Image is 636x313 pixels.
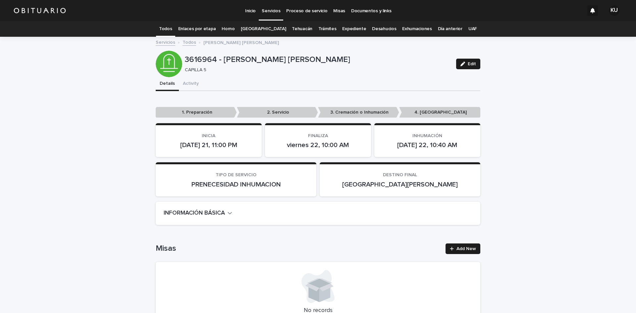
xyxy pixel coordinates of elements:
[178,21,216,37] a: Enlaces por etapa
[216,173,256,177] span: TIPO DE SERVICIO
[203,38,279,46] p: [PERSON_NAME] [PERSON_NAME]
[185,55,451,65] p: 3616964 - [PERSON_NAME] [PERSON_NAME]
[412,133,442,138] span: INHUMACIÓN
[185,67,448,73] p: CAPILLA 5
[468,62,476,66] span: Edit
[292,21,312,37] a: Tehuacán
[456,59,480,69] button: Edit
[179,77,203,91] button: Activity
[202,133,215,138] span: INICIA
[372,21,396,37] a: Desahucios
[318,107,399,118] p: 3. Cremación o Inhumación
[156,244,442,253] h1: Misas
[273,141,363,149] p: viernes 22, 10:00 AM
[328,181,472,188] p: [GEOGRAPHIC_DATA][PERSON_NAME]
[13,4,66,17] img: HUM7g2VNRLqGMmR9WVqf
[318,21,337,37] a: Trámites
[438,21,462,37] a: Día anterior
[342,21,366,37] a: Expediente
[402,21,432,37] a: Exhumaciones
[164,210,232,217] button: INFORMACIÓN BÁSICA
[222,21,235,37] a: Horno
[164,141,254,149] p: [DATE] 21, 11:00 PM
[237,107,318,118] p: 2. Servicio
[383,173,417,177] span: DESTINO FINAL
[159,21,172,37] a: Todos
[164,181,308,188] p: PRENECESIDAD INHUMACION
[382,141,472,149] p: [DATE] 22, 10:40 AM
[164,210,225,217] h2: INFORMACIÓN BÁSICA
[156,38,175,46] a: Servicios
[308,133,328,138] span: FINALIZA
[156,107,237,118] p: 1. Preparación
[468,21,477,37] a: UAF
[241,21,286,37] a: [GEOGRAPHIC_DATA]
[156,77,179,91] button: Details
[609,5,619,16] div: KU
[183,38,196,46] a: Todos
[399,107,480,118] p: 4. [GEOGRAPHIC_DATA]
[456,246,476,251] span: Add New
[446,243,480,254] a: Add New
